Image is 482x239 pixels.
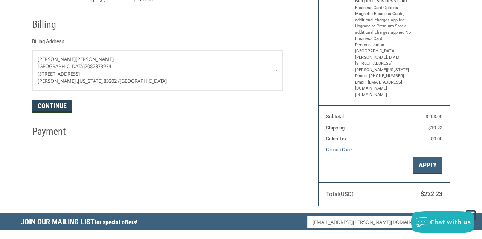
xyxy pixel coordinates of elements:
span: Sales Tax [326,136,347,142]
span: [STREET_ADDRESS] [38,70,80,77]
span: [GEOGRAPHIC_DATA] [38,63,85,70]
span: [PERSON_NAME] , [38,78,78,84]
button: Continue [32,100,72,113]
span: Chat with us [430,218,471,226]
button: Apply [413,157,442,174]
input: Email [307,216,424,228]
span: $222.23 [421,190,442,198]
span: Shipping [326,125,345,131]
span: $203.00 [426,114,442,119]
a: Coupon Code [326,147,352,152]
span: [PERSON_NAME] [76,56,114,62]
button: Chat with us [411,211,474,233]
span: for special offers! [95,219,137,226]
li: Business Card Personalization [GEOGRAPHIC_DATA] [PERSON_NAME], D.V.M. [STREET_ADDRESS][PERSON_NAM... [355,36,412,98]
span: [US_STATE], [78,78,104,84]
input: Gift Certificate or Coupon Code [326,157,413,174]
span: $19.23 [428,125,442,131]
li: Upgrade to Premium Stock - additional charges applied No [355,23,412,36]
h2: Billing [32,18,76,31]
span: [GEOGRAPHIC_DATA] [120,78,167,84]
span: [PERSON_NAME] [38,56,76,62]
span: 2082373934 [85,63,111,70]
span: $0.00 [431,136,442,142]
h5: Join Our Mailing List [21,213,141,233]
span: Total (USD) [326,191,354,198]
span: Subtotal [326,114,344,119]
span: 83202 / [104,78,120,84]
a: Enter or select a different address [32,50,283,90]
li: Business Card Options Magnetic Business Cards, additional charges applied [355,5,412,24]
h2: Payment [32,125,76,138]
legend: Billing Address [32,37,64,50]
